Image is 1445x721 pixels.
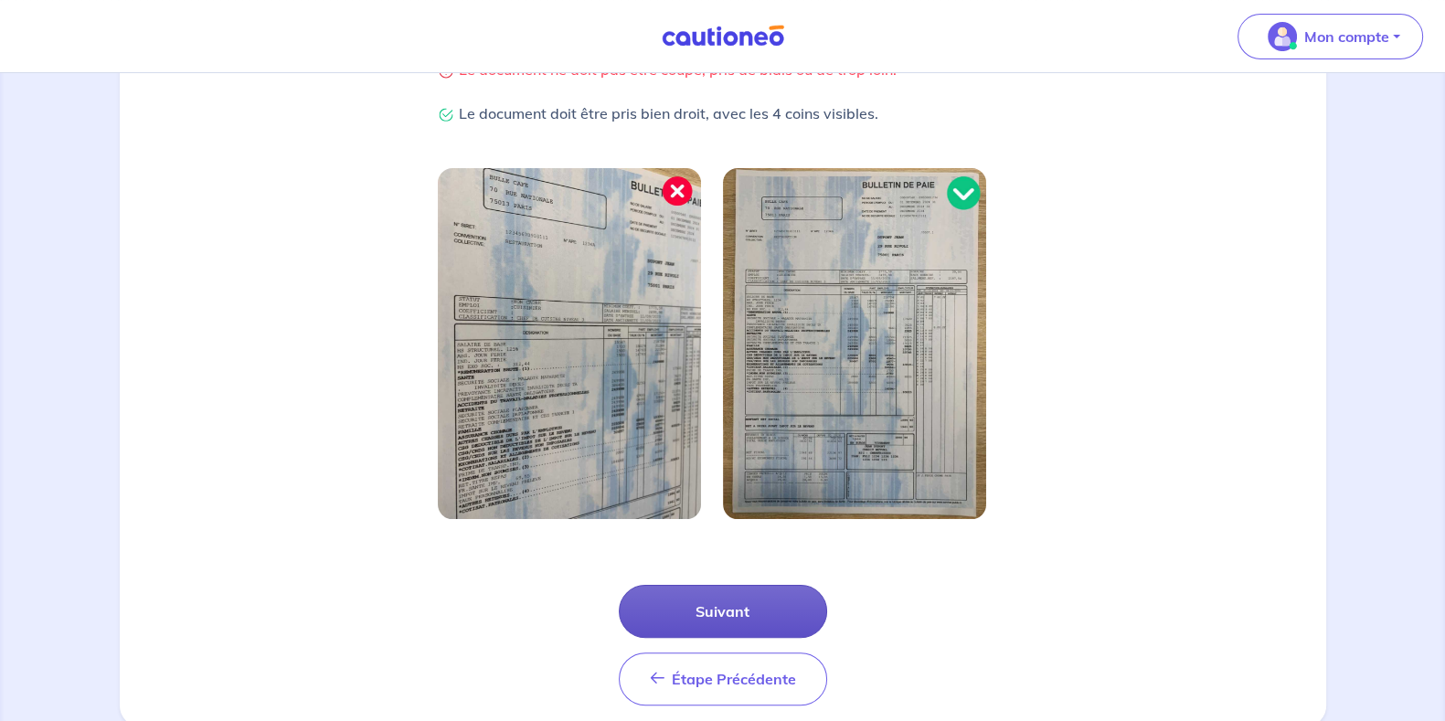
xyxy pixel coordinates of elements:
img: Image bien cadrée 2 [723,168,986,519]
button: Suivant [619,585,827,638]
p: Mon compte [1304,26,1389,48]
p: Le document doit être pris bien droit, avec les 4 coins visibles. [438,102,1008,124]
img: illu_account_valid_menu.svg [1268,22,1297,51]
button: Étape Précédente [619,652,827,705]
button: illu_account_valid_menu.svgMon compte [1238,14,1423,59]
img: Image bien cadrée 1 [438,168,701,519]
span: Étape Précédente [672,670,796,688]
img: Cautioneo [654,25,792,48]
img: Check [438,107,454,123]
